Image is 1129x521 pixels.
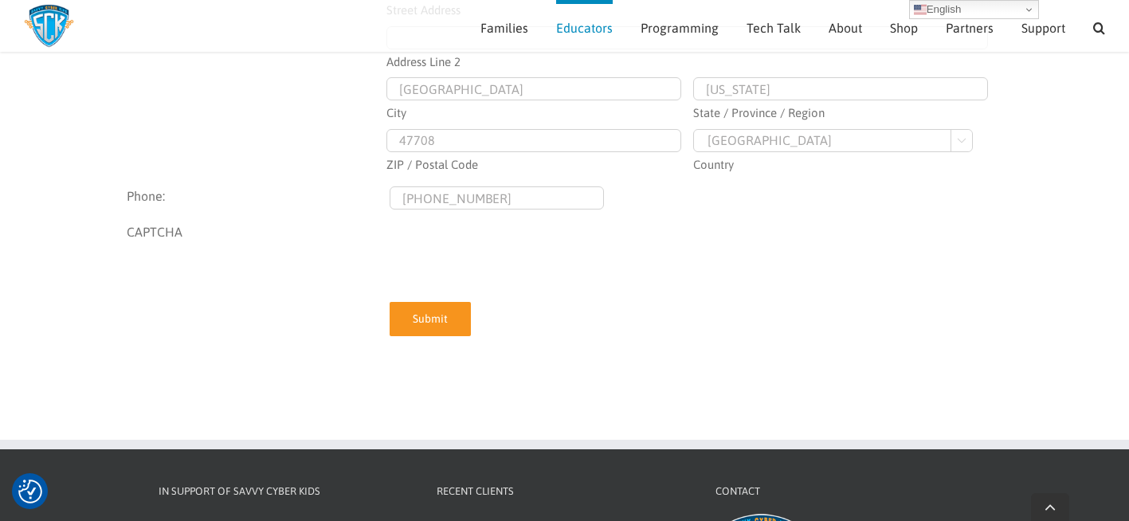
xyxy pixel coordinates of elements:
h4: In Support of Savvy Cyber Kids [159,484,412,499]
span: Partners [946,22,994,34]
label: Country [693,152,988,174]
label: ZIP / Postal Code [386,152,681,174]
iframe: reCAPTCHA [390,222,632,284]
label: CAPTCHA [127,222,390,284]
label: Address Line 2 [386,49,988,72]
img: Savvy Cyber Kids Logo [24,4,74,48]
span: Support [1021,22,1065,34]
span: Tech Talk [747,22,801,34]
span: Families [480,22,528,34]
button: Consent Preferences [18,480,42,503]
span: Educators [556,22,613,34]
h4: Recent Clients [437,484,690,499]
span: Programming [641,22,719,34]
img: en [914,3,927,16]
h4: Contact [715,484,969,499]
input: Submit [390,302,471,336]
label: City [386,100,681,123]
label: Phone: [127,186,390,210]
span: Shop [890,22,918,34]
img: Revisit consent button [18,480,42,503]
label: State / Province / Region [693,100,988,123]
span: About [829,22,862,34]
